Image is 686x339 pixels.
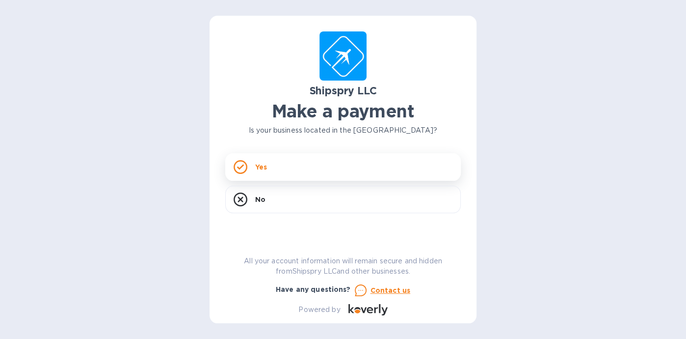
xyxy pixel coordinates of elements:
[310,85,377,97] b: Shipspry LLC
[370,286,411,294] u: Contact us
[298,305,340,315] p: Powered by
[276,285,351,293] b: Have any questions?
[225,101,461,121] h1: Make a payment
[255,195,265,204] p: No
[225,256,461,277] p: All your account information will remain secure and hidden from Shipspry LLC and other businesses.
[255,162,267,172] p: Yes
[225,125,461,136] p: Is your business located in the [GEOGRAPHIC_DATA]?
